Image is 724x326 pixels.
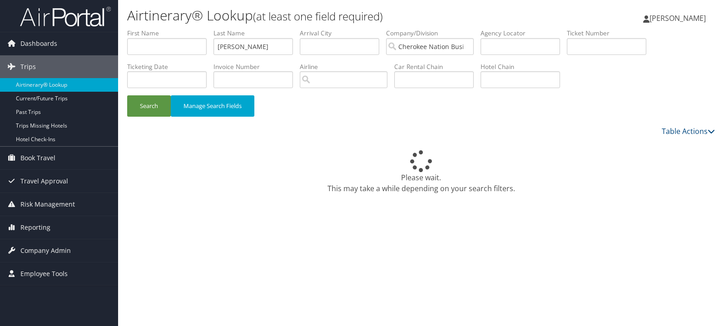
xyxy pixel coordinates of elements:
span: Reporting [20,216,50,239]
span: Travel Approval [20,170,68,193]
label: Ticket Number [567,29,653,38]
button: Manage Search Fields [171,95,254,117]
label: Airline [300,62,394,71]
span: Book Travel [20,147,55,169]
a: [PERSON_NAME] [643,5,715,32]
button: Search [127,95,171,117]
label: First Name [127,29,213,38]
label: Car Rental Chain [394,62,481,71]
small: (at least one field required) [253,9,383,24]
div: Please wait. This may take a while depending on your search filters. [127,150,715,194]
span: Company Admin [20,239,71,262]
h1: Airtinerary® Lookup [127,6,519,25]
img: airportal-logo.png [20,6,111,27]
label: Agency Locator [481,29,567,38]
label: Last Name [213,29,300,38]
span: Trips [20,55,36,78]
label: Company/Division [386,29,481,38]
span: Employee Tools [20,262,68,285]
label: Ticketing Date [127,62,213,71]
label: Arrival City [300,29,386,38]
span: [PERSON_NAME] [650,13,706,23]
span: Dashboards [20,32,57,55]
label: Hotel Chain [481,62,567,71]
span: Risk Management [20,193,75,216]
a: Table Actions [662,126,715,136]
label: Invoice Number [213,62,300,71]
